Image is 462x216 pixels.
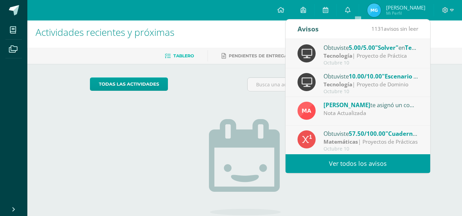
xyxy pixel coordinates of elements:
div: te asignó un comentario en 'Cuaderno de Reglas' para 'Matemáticas' [324,100,419,109]
span: "Cuaderno de Reglas" [385,130,447,138]
a: todas las Actividades [90,77,168,91]
div: Avisos [298,19,319,38]
div: Obtuviste en [324,43,419,52]
span: Tablero [173,53,194,58]
a: Pendientes de entrega [222,51,287,61]
span: 5.00/5.00 [349,44,375,52]
div: | Proyecto de Dominio [324,81,419,88]
div: Octubre 10 [324,60,419,66]
a: Tablero [165,51,194,61]
div: Obtuviste en [324,129,419,138]
img: 777e29c093aa31b4e16d68b2ed8a8a42.png [298,102,316,120]
div: | Proyecto de Práctica [324,52,419,60]
span: 57.50/100.00 [349,130,385,138]
span: [PERSON_NAME] [386,4,425,11]
span: "Solver" [375,44,398,52]
div: Obtuviste en [324,72,419,81]
strong: Matemáticas [324,138,358,145]
div: Octubre 10 [324,146,419,152]
strong: Tecnología [324,81,352,88]
span: Mi Perfil [386,10,425,16]
span: Pendientes de entrega [229,53,287,58]
div: Octubre 10 [324,89,419,95]
input: Busca una actividad próxima aquí... [248,78,399,91]
img: no_activities.png [209,119,281,215]
span: Actividades recientes y próximas [36,26,174,39]
a: Ver todos los avisos [286,154,430,173]
span: 10.00/10.00 [349,72,382,80]
span: "Escenario y Objetivos" [382,72,448,80]
span: [PERSON_NAME] [324,101,370,109]
span: avisos sin leer [371,25,418,32]
span: Tecnología [405,44,435,52]
div: | Proyectos de Prácticas [324,138,419,146]
div: Nota Actualizada [324,109,419,117]
span: 1131 [371,25,384,32]
strong: Tecnología [324,52,352,59]
img: ee729aa21c8deac0c8a807618111bda8.png [367,3,381,17]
